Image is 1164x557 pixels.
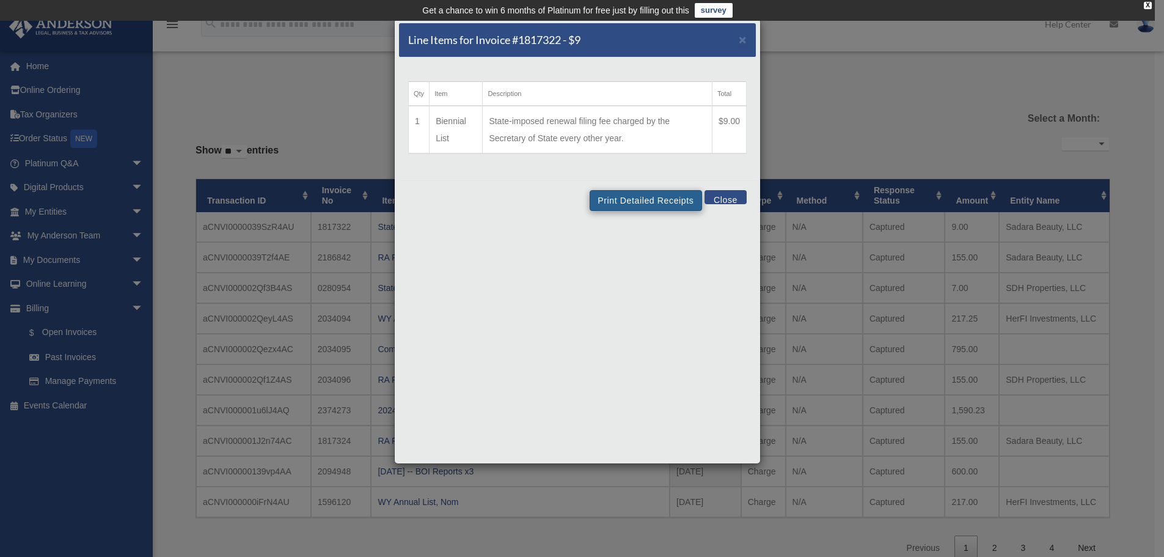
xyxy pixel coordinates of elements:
span: × [739,32,747,46]
td: 1 [409,106,430,153]
button: Close [739,33,747,46]
th: Qty [409,82,430,106]
a: survey [695,3,733,18]
td: $9.00 [712,106,746,153]
td: Biennial List [430,106,483,153]
button: Print Detailed Receipts [590,190,701,211]
div: close [1144,2,1152,9]
th: Item [430,82,483,106]
th: Description [483,82,712,106]
button: Close [705,190,747,204]
div: Get a chance to win 6 months of Platinum for free just by filling out this [422,3,689,18]
th: Total [712,82,746,106]
h5: Line Items for Invoice #1817322 - $9 [408,32,580,48]
td: State-imposed renewal filing fee charged by the Secretary of State every other year. [483,106,712,153]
